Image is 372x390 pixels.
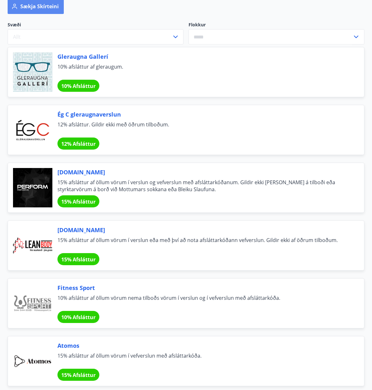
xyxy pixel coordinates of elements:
[57,63,349,77] span: 10% afsláttur af gleraugum.
[57,237,349,251] span: 15% afsláttur af öllum vörum í verslun eða með því að nota afsláttarkóðann vefverslun. Gildir ekk...
[61,256,96,263] span: 15% Afsláttur
[57,284,349,292] span: Fitness Sport
[57,179,349,193] span: 15% afsláttur af öllum vörum í verslun og vefverslun með afsláttarkóðanum. Gildir ekki [PERSON_NA...
[13,33,21,40] span: Allt
[8,29,183,44] button: Allt
[57,294,349,308] span: 10% afsláttur af öllum vörum nema tilboðs vörum í verslun og í vefverslun með afsláttarkóða.
[61,83,96,90] span: 10% Afsláttur
[61,372,96,379] span: 15% Afsláttur
[61,314,96,321] span: 10% Afsláttur
[57,121,349,135] span: 12% afsláttur. Gildir ekki með öðrum tilboðum.
[61,140,96,147] span: 12% Afsláttur
[189,22,364,28] label: Flokkur
[57,52,349,61] span: Gleraugna Gallerí
[57,341,349,350] span: Atomos
[57,352,349,366] span: 15% afsláttur af öllum vörum í vefverslun með afsláttarkóða.
[8,22,183,29] span: Svæði
[57,168,349,176] span: [DOMAIN_NAME]
[61,198,96,205] span: 15% Afsláttur
[57,110,349,118] span: Ég C gleraugnaverslun
[57,226,349,234] span: [DOMAIN_NAME]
